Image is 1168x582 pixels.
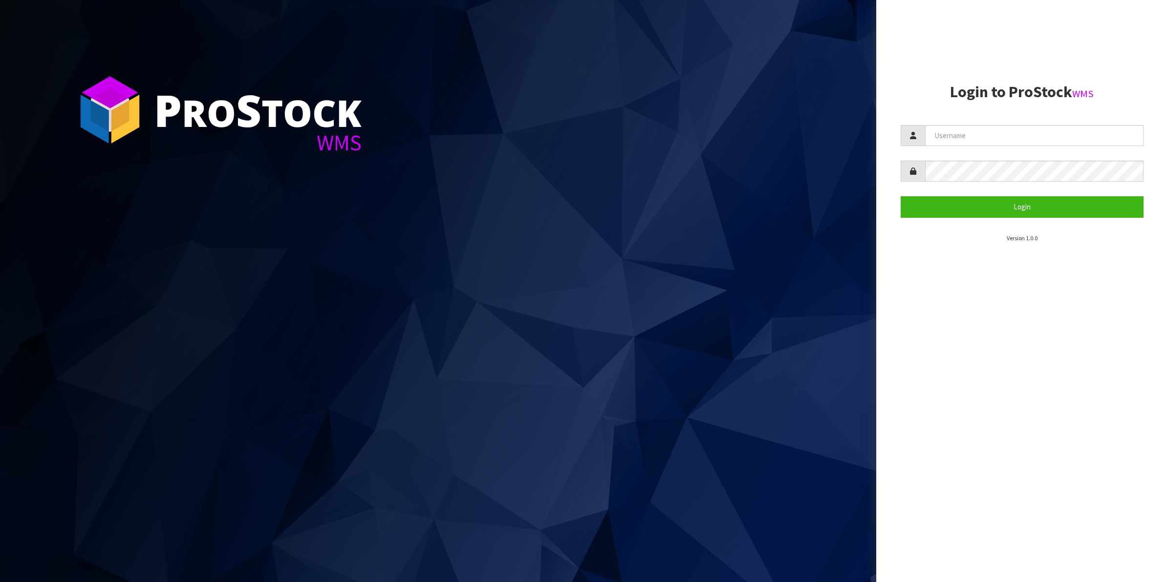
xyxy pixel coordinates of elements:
div: WMS [154,132,362,154]
span: P [154,80,182,140]
span: S [236,80,261,140]
small: Version 1.0.0 [1007,234,1038,242]
div: ro tock [154,88,362,132]
img: ProStock Cube [73,73,147,146]
button: Login [901,196,1144,217]
small: WMS [1072,87,1094,100]
h2: Login to ProStock [901,83,1144,101]
input: Username [925,125,1144,146]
